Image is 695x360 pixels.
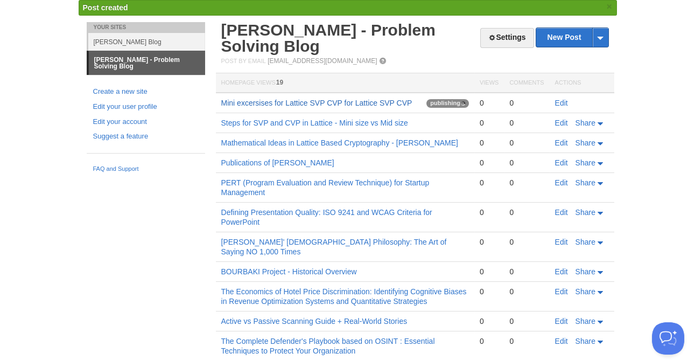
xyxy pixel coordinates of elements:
a: Mathematical Ideas in Lattice Based Cryptography - [PERSON_NAME] [221,139,458,147]
th: Comments [504,73,549,93]
th: Actions [550,73,614,93]
div: 0 [509,267,544,276]
a: Edit [555,119,568,127]
span: Post created [83,3,128,12]
a: [EMAIL_ADDRESS][DOMAIN_NAME] [268,57,377,65]
span: Share [575,238,595,246]
span: Share [575,158,595,167]
div: 0 [480,207,499,217]
a: Edit [555,317,568,326]
span: 19 [276,79,283,86]
th: Homepage Views [216,73,474,93]
div: 0 [480,237,499,247]
a: Edit your user profile [93,101,199,113]
a: PERT (Program Evaluation and Review Technique) for Startup Management [221,178,430,197]
span: publishing [426,99,469,108]
div: 0 [509,207,544,217]
a: Settings [480,28,533,48]
span: Share [575,208,595,217]
span: Share [575,119,595,127]
span: Share [575,267,595,276]
div: 0 [509,118,544,128]
img: loading-tiny-gray.gif [461,101,465,106]
a: Edit [555,267,568,276]
a: Create a new site [93,86,199,98]
span: Share [575,139,595,147]
div: 0 [509,178,544,188]
a: Mini excersises for Lattice SVP CVP for Lattice SVP CVP [221,99,412,107]
a: Edit [555,99,568,107]
a: [PERSON_NAME]' [DEMOGRAPHIC_DATA] Philosophy: The Art of Saying NO 1,000 Times [221,238,447,256]
div: 0 [480,98,499,108]
a: BOURBAKI Project - Historical Overview [221,267,357,276]
li: Your Sites [87,22,205,33]
div: 0 [509,98,544,108]
div: 0 [509,336,544,346]
a: Edit [555,208,568,217]
a: The Economics of Hotel Price Discrimination: Identifying Cognitive Biases in Revenue Optimization... [221,287,467,306]
div: 0 [480,287,499,296]
div: 0 [509,316,544,326]
a: [PERSON_NAME] Blog [88,33,205,51]
th: Views [474,73,504,93]
a: Edit [555,158,568,167]
div: 0 [480,158,499,168]
div: 0 [509,287,544,296]
div: 0 [480,267,499,276]
a: Defining Presentation Quality: ISO 9241 and WCAG Criteria for PowerPoint [221,208,432,226]
a: Edit [555,337,568,345]
span: Share [575,178,595,187]
a: [PERSON_NAME] - Problem Solving Blog [221,21,436,55]
span: Share [575,317,595,326]
a: Edit [555,178,568,187]
span: Share [575,337,595,345]
div: 0 [480,316,499,326]
div: 0 [480,336,499,346]
div: 0 [509,158,544,168]
a: FAQ and Support [93,164,199,174]
a: Active vs Passive Scanning Guide + Real-World Stories [221,317,408,326]
a: [PERSON_NAME] - Problem Solving Blog [89,51,205,75]
div: 0 [480,138,499,148]
a: New Post [536,28,608,47]
a: The Complete Defender's Playbook based on OSINT : Essential Techniques to Protect Your Organization [221,337,435,355]
iframe: Help Scout Beacon - Open [652,322,684,355]
div: 0 [509,138,544,148]
div: 0 [480,178,499,188]
a: Suggest a feature [93,131,199,142]
a: Publications of [PERSON_NAME] [221,158,334,167]
div: 0 [480,118,499,128]
a: Steps for SVP and CVP in Lattice - Mini size vs Mid size [221,119,408,127]
a: Edit [555,238,568,246]
div: 0 [509,237,544,247]
a: Edit [555,139,568,147]
span: Post by Email [221,58,266,64]
a: Edit [555,287,568,296]
span: Share [575,287,595,296]
a: Edit your account [93,116,199,128]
